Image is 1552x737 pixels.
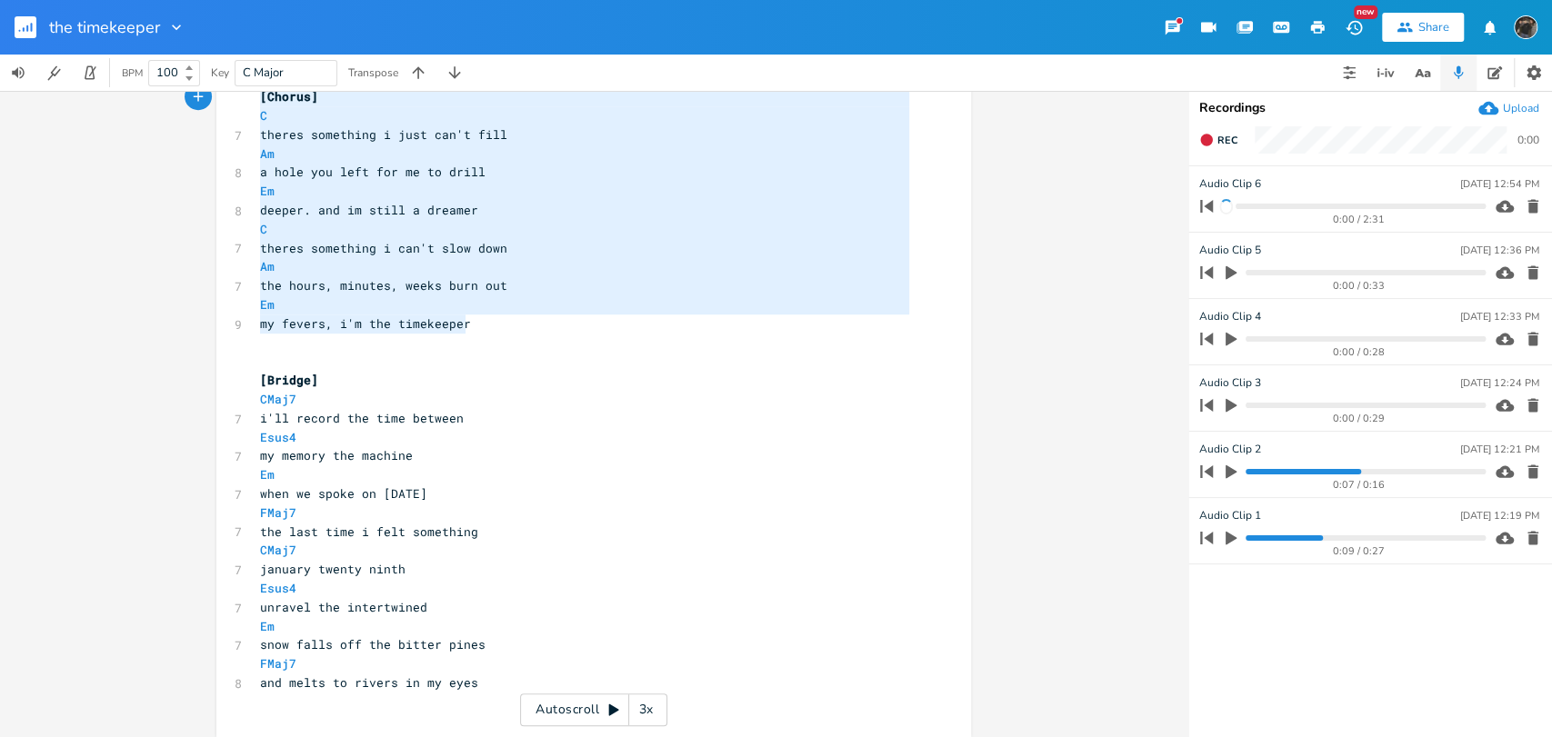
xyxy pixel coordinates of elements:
[1199,308,1261,325] span: Audio Clip 4
[260,485,427,502] span: when we spoke on [DATE]
[260,258,275,274] span: Am
[260,126,507,143] span: theres something i just can't fill
[260,391,296,407] span: CMaj7
[260,107,267,124] span: C
[260,164,486,180] span: a hole you left for me to drill
[49,19,160,35] span: the timekeeper
[629,693,662,726] div: 3x
[243,65,284,81] span: C Major
[260,277,507,294] span: the hours, minutes, weeks burn out
[1231,546,1486,556] div: 0:09 / 0:27
[211,67,229,78] div: Key
[260,618,275,634] span: Em
[1418,19,1449,35] div: Share
[520,693,667,726] div: Autoscroll
[1517,134,1539,145] div: 0:00
[260,447,413,463] span: my memory the machine
[1199,242,1261,259] span: Audio Clip 5
[1199,374,1261,392] span: Audio Clip 3
[1231,214,1486,224] div: 0:00 / 2:31
[260,145,275,162] span: Am
[1460,312,1539,322] div: [DATE] 12:33 PM
[260,429,296,445] span: Esus4
[260,655,296,672] span: FMaj7
[1336,11,1372,44] button: New
[1199,507,1261,524] span: Audio Clip 1
[260,561,406,577] span: january twenty ninth
[260,466,275,483] span: Em
[1192,125,1245,154] button: Rec
[1460,378,1539,388] div: [DATE] 12:24 PM
[348,67,398,78] div: Transpose
[1354,5,1377,19] div: New
[260,504,296,521] span: FMaj7
[1460,511,1539,521] div: [DATE] 12:19 PM
[1199,441,1261,458] span: Audio Clip 2
[260,202,478,218] span: deeper. and im still a dreamer
[260,240,507,256] span: theres something i can't slow down
[122,68,143,78] div: BPM
[260,372,318,388] span: [Bridge]
[260,674,478,691] span: and melts to rivers in my eyes
[1478,98,1539,118] button: Upload
[1460,179,1539,189] div: [DATE] 12:54 PM
[1382,13,1464,42] button: Share
[260,296,275,313] span: Em
[1231,347,1486,357] div: 0:00 / 0:28
[260,315,471,332] span: my fevers, i'm the timekeeper
[1199,102,1541,115] div: Recordings
[1231,281,1486,291] div: 0:00 / 0:33
[1514,15,1537,39] img: August Tyler Gallant
[1217,134,1237,147] span: Rec
[1199,175,1261,193] span: Audio Clip 6
[260,542,296,558] span: CMaj7
[1503,101,1539,115] div: Upload
[260,221,267,237] span: C
[1460,245,1539,255] div: [DATE] 12:36 PM
[260,410,464,426] span: i'll record the time between
[260,599,427,615] span: unravel the intertwined
[1231,480,1486,490] div: 0:07 / 0:16
[1460,444,1539,454] div: [DATE] 12:21 PM
[260,183,275,199] span: Em
[260,636,486,652] span: snow falls off the bitter pines
[260,523,478,540] span: the last time i felt something
[260,88,318,105] span: [Chorus]
[1231,413,1486,423] div: 0:00 / 0:29
[260,580,296,596] span: Esus4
